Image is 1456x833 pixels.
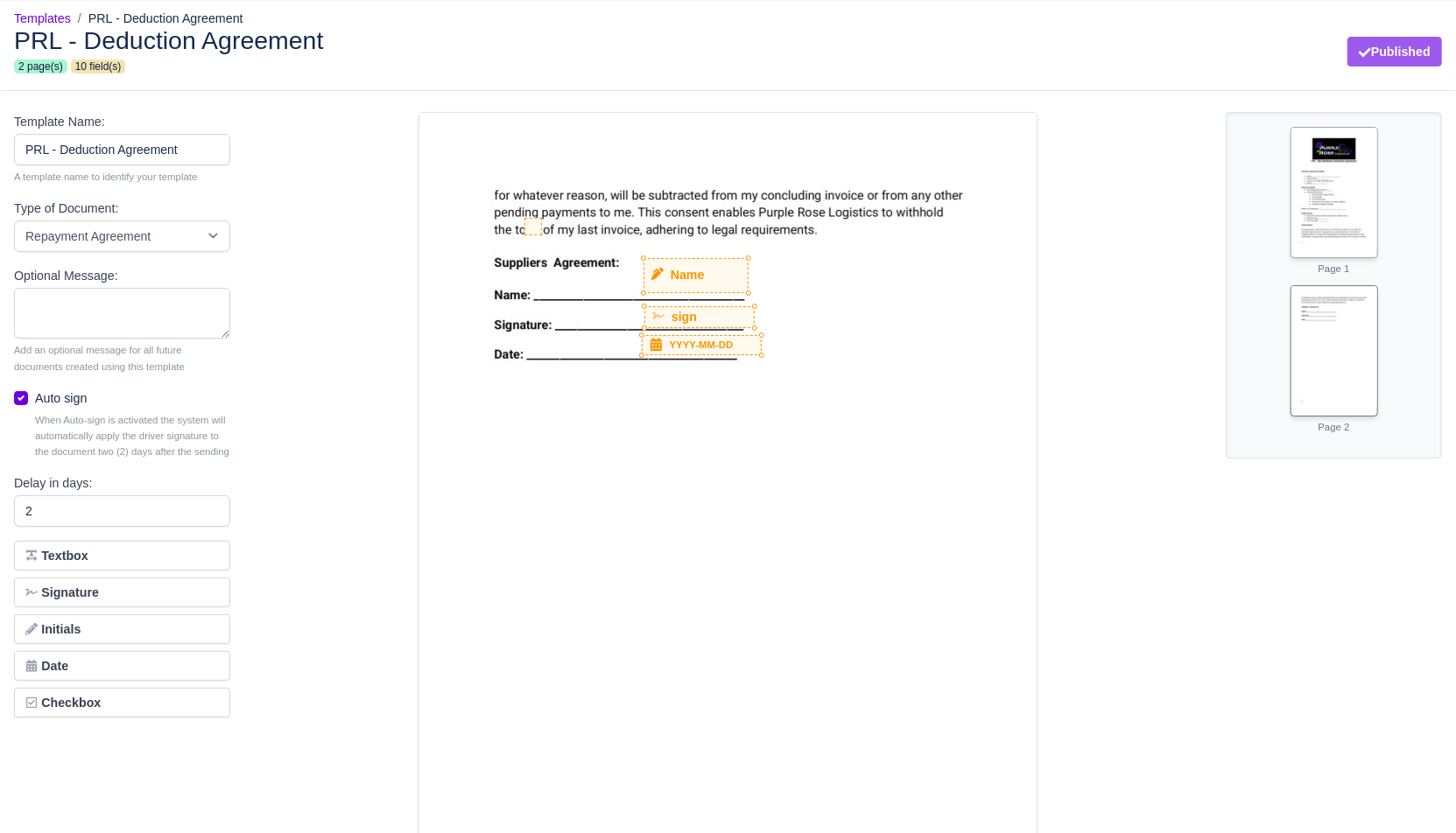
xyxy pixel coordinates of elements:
[1319,422,1350,432] small: Page 2
[14,11,71,25] a: Templates
[35,388,87,409] label: Auto sign
[14,651,230,681] button: Date
[14,342,230,374] small: Add an optional message for all future documents created using this template
[14,614,230,644] button: Initials
[35,412,230,460] small: When Auto-sign is activated the system will automatically apply the driver signature to the docum...
[14,577,230,607] button: Signature
[645,307,755,326] div: sign
[14,473,92,493] label: Delay in days:
[14,688,230,717] button: Checkbox
[670,337,734,353] small: YYYY-MM-DD
[71,9,243,29] li: PRL - Deduction Agreement
[14,169,230,185] small: A template name to identify your template
[14,59,67,73] span: 2 page(s)
[644,259,748,292] div: Name
[14,266,118,286] label: Optional Message:
[71,59,126,73] span: 10 field(s)
[14,199,118,219] label: Type of Document:
[1319,263,1350,274] small: Page 1
[14,28,715,52] h2: PRL - Deduction Agreement
[1347,37,1442,66] button: Published
[1368,749,1456,833] iframe: Chat Widget
[14,112,105,132] label: Template Name:
[14,541,230,570] button: Textbox
[1,14,1455,91] div: PRL - Deduction Agreement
